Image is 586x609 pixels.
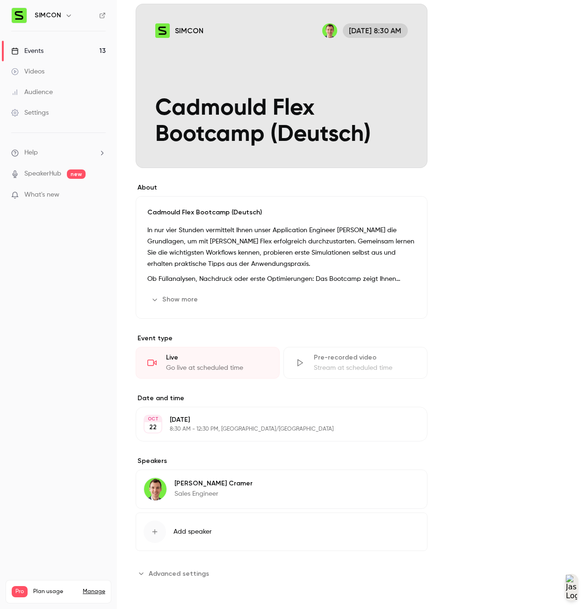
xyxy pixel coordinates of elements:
[147,208,416,217] p: Cadmould Flex Bootcamp (Deutsch)
[283,347,427,379] div: Pre-recorded videoStream at scheduled time
[136,456,427,466] label: Speakers
[35,11,61,20] h6: SIMCON
[314,353,416,362] div: Pre-recorded video
[11,108,49,117] div: Settings
[144,478,166,500] img: Florian Cramer
[11,46,43,56] div: Events
[11,148,106,158] li: help-dropdown-opener
[145,416,161,422] div: OCT
[136,513,427,551] button: Add speaker
[166,353,268,362] div: Live
[136,334,427,343] p: Event type
[24,169,61,179] a: SpeakerHub
[136,347,280,379] div: LiveGo live at scheduled time
[136,183,427,192] label: About
[147,225,416,270] p: In nur vier Stunden vermittelt Ihnen unser Application Engineer [PERSON_NAME] die Grundlagen, um ...
[33,588,77,595] span: Plan usage
[67,169,86,179] span: new
[11,67,44,76] div: Videos
[12,586,28,597] span: Pro
[174,527,212,536] span: Add speaker
[136,394,427,403] label: Date and time
[149,569,209,579] span: Advanced settings
[174,479,253,488] p: [PERSON_NAME] Cramer
[83,588,105,595] a: Manage
[174,489,253,499] p: Sales Engineer
[314,363,416,373] div: Stream at scheduled time
[136,566,215,581] button: Advanced settings
[24,190,59,200] span: What's new
[136,566,427,581] section: Advanced settings
[170,415,378,425] p: [DATE]
[136,470,427,509] div: Florian Cramer[PERSON_NAME] CramerSales Engineer
[11,88,53,97] div: Audience
[12,8,27,23] img: SIMCON
[24,148,38,158] span: Help
[147,292,203,307] button: Show more
[170,426,378,433] p: 8:30 AM - 12:30 PM, [GEOGRAPHIC_DATA]/[GEOGRAPHIC_DATA]
[149,423,157,432] p: 22
[147,273,416,285] p: Ob Füllanalysen, Nachdruck oder erste Optimierungen: Das Bootcamp zeigt Ihnen Schritt für Schritt...
[166,363,268,373] div: Go live at scheduled time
